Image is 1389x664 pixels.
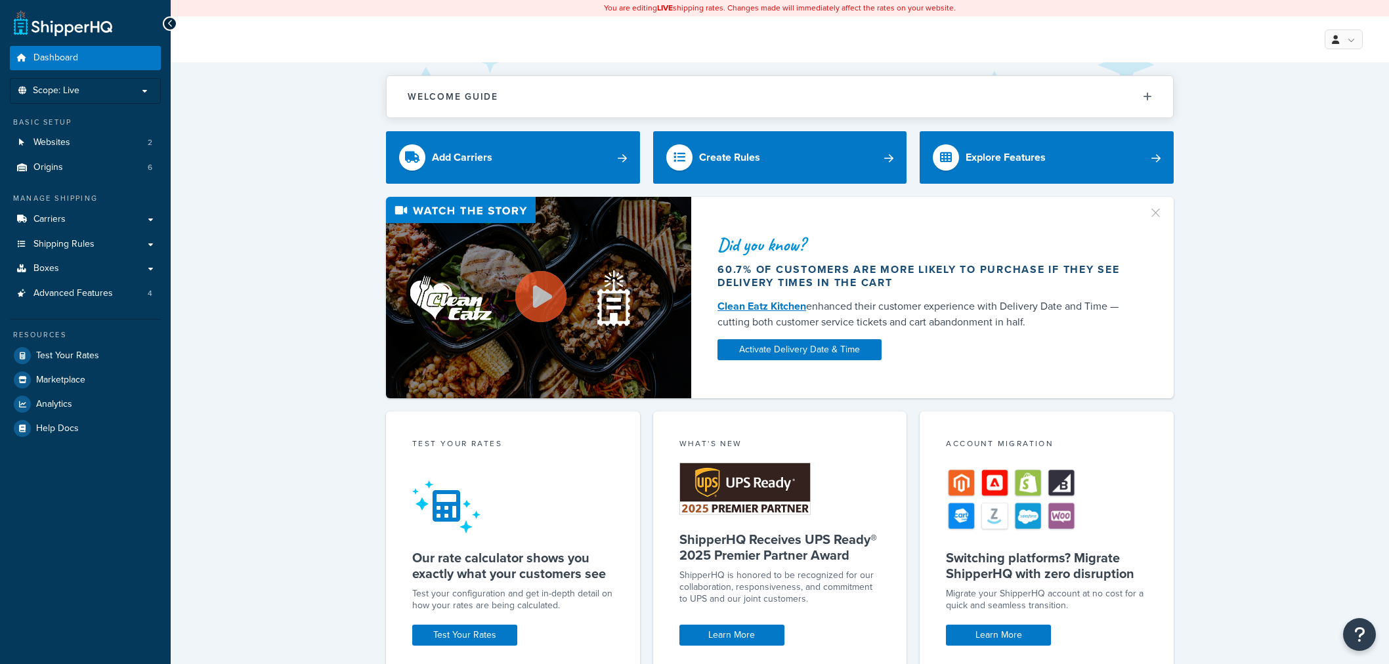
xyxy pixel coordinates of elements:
[10,46,161,70] a: Dashboard
[33,85,79,96] span: Scope: Live
[679,438,881,453] div: What's New
[10,417,161,440] a: Help Docs
[10,207,161,232] a: Carriers
[966,148,1046,167] div: Explore Features
[36,375,85,386] span: Marketplace
[717,339,882,360] a: Activate Delivery Date & Time
[36,350,99,362] span: Test Your Rates
[920,131,1174,184] a: Explore Features
[33,239,95,250] span: Shipping Rules
[10,232,161,257] a: Shipping Rules
[148,162,152,173] span: 6
[679,625,784,646] a: Learn More
[10,344,161,367] a: Test Your Rates
[33,288,113,299] span: Advanced Features
[33,162,63,173] span: Origins
[412,438,614,453] div: Test your rates
[946,550,1147,581] h5: Switching platforms? Migrate ShipperHQ with zero disruption
[386,131,640,184] a: Add Carriers
[699,148,760,167] div: Create Rules
[653,131,907,184] a: Create Rules
[10,392,161,416] a: Analytics
[412,625,517,646] a: Test Your Rates
[33,52,78,64] span: Dashboard
[946,588,1147,612] div: Migrate your ShipperHQ account at no cost for a quick and seamless transition.
[10,368,161,392] a: Marketplace
[657,2,673,14] b: LIVE
[36,423,79,434] span: Help Docs
[10,281,161,306] li: Advanced Features
[946,625,1051,646] a: Learn More
[679,570,881,605] p: ShipperHQ is honored to be recognized for our collaboration, responsiveness, and commitment to UP...
[10,131,161,155] li: Websites
[10,329,161,341] div: Resources
[36,399,72,410] span: Analytics
[412,550,614,581] h5: Our rate calculator shows you exactly what your customers see
[1343,618,1376,651] button: Open Resource Center
[386,197,691,398] img: Video thumbnail
[10,257,161,281] a: Boxes
[10,156,161,180] a: Origins6
[717,236,1132,254] div: Did you know?
[33,263,59,274] span: Boxes
[10,117,161,128] div: Basic Setup
[10,131,161,155] a: Websites2
[148,288,152,299] span: 4
[717,299,1132,330] div: enhanced their customer experience with Delivery Date and Time — cutting both customer service ti...
[679,531,881,563] h5: ShipperHQ Receives UPS Ready® 2025 Premier Partner Award
[10,156,161,180] li: Origins
[717,299,806,314] a: Clean Eatz Kitchen
[717,263,1132,289] div: 60.7% of customers are more likely to purchase if they see delivery times in the cart
[10,193,161,204] div: Manage Shipping
[387,76,1173,117] button: Welcome Guide
[432,148,492,167] div: Add Carriers
[10,281,161,306] a: Advanced Features4
[33,214,66,225] span: Carriers
[148,137,152,148] span: 2
[408,92,498,102] h2: Welcome Guide
[946,438,1147,453] div: Account Migration
[412,588,614,612] div: Test your configuration and get in-depth detail on how your rates are being calculated.
[33,137,70,148] span: Websites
